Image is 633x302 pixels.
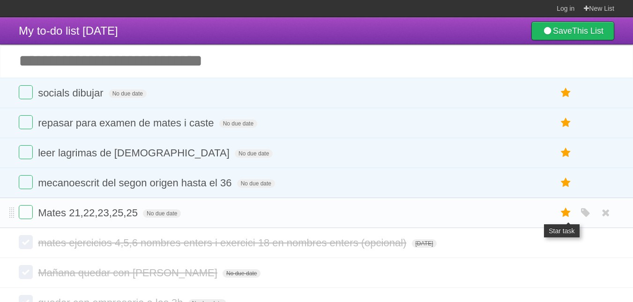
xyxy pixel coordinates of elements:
span: No due date [143,209,181,218]
span: repasar para examen de mates i caste [38,117,216,129]
label: Star task [557,205,575,221]
label: Done [19,115,33,129]
span: No due date [109,89,147,98]
label: Done [19,235,33,249]
label: Done [19,85,33,99]
label: Done [19,265,33,279]
span: leer lagrimas de [DEMOGRAPHIC_DATA] [38,147,232,159]
span: No due date [237,179,275,188]
span: Mates 21,22,23,25,25 [38,207,140,219]
label: Star task [557,145,575,161]
span: socials dibujar [38,87,105,99]
span: mates ejercicios 4,5,6 nombres enters i exercici 18 en nombres enters (opcional) [38,237,409,249]
span: Mañana quedar con [PERSON_NAME] [38,267,220,279]
b: This List [572,26,603,36]
label: Done [19,175,33,189]
span: mecanoescrit del segon origen hasta el 36 [38,177,234,189]
label: Star task [557,175,575,191]
label: Done [19,205,33,219]
span: No due date [223,269,261,278]
label: Star task [557,85,575,101]
a: SaveThis List [531,22,614,40]
span: [DATE] [412,239,437,248]
span: No due date [235,149,273,158]
span: No due date [219,119,257,128]
label: Star task [557,115,575,131]
label: Done [19,145,33,159]
span: My to-do list [DATE] [19,24,118,37]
